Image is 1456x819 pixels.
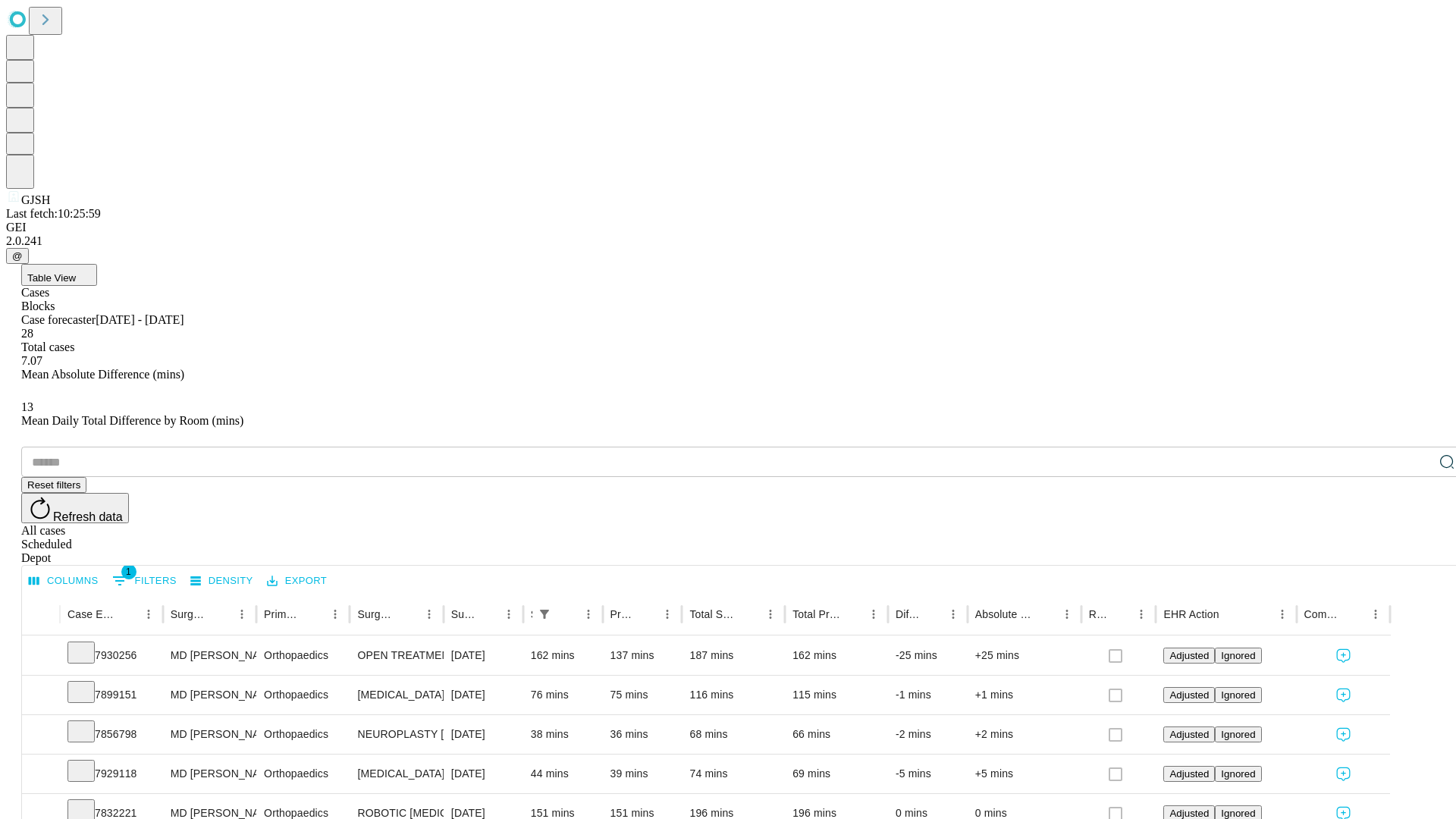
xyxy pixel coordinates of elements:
button: Adjusted [1163,648,1215,664]
button: Ignored [1215,687,1261,703]
span: 28 [21,327,33,340]
div: Orthopaedics [264,676,342,714]
span: Mean Daily Total Difference by Room (mins) [21,414,243,427]
button: Select columns [25,570,102,593]
button: Menu [231,604,253,625]
div: OPEN TREATMENT [MEDICAL_DATA] [357,636,435,675]
span: Adjusted [1169,729,1209,740]
button: Menu [1056,604,1078,625]
div: Comments [1304,608,1342,620]
button: Sort [1035,604,1056,625]
span: 13 [21,400,33,413]
div: 162 mins [792,636,880,675]
div: Absolute Difference [975,608,1034,620]
div: 39 mins [610,755,675,793]
div: Scheduled In Room Duration [531,608,532,620]
div: +25 mins [975,636,1074,675]
div: 7856798 [67,715,155,754]
button: Sort [397,604,419,625]
div: Resolved in EHR [1089,608,1109,620]
span: 1 [121,564,136,579]
div: GEI [6,221,1450,234]
div: 66 mins [792,715,880,754]
div: Orthopaedics [264,755,342,793]
div: -1 mins [896,676,960,714]
div: 44 mins [531,755,595,793]
div: NEUROPLASTY [MEDICAL_DATA] AT [GEOGRAPHIC_DATA] [357,715,435,754]
span: Ignored [1221,768,1255,780]
button: Refresh data [21,493,129,523]
div: 7930256 [67,636,155,675]
span: Total cases [21,340,74,353]
button: Menu [1272,604,1293,625]
div: Total Predicted Duration [792,608,840,620]
span: Reset filters [27,479,80,491]
div: Surgeon Name [171,608,209,620]
div: 115 mins [792,676,880,714]
div: Difference [896,608,920,620]
div: Total Scheduled Duration [689,608,737,620]
button: Sort [303,604,325,625]
button: Sort [117,604,138,625]
button: Menu [578,604,599,625]
button: Sort [1221,604,1242,625]
div: 36 mins [610,715,675,754]
div: Surgery Date [451,608,475,620]
span: Ignored [1221,650,1255,661]
div: EHR Action [1163,608,1219,620]
div: MD [PERSON_NAME] [PERSON_NAME] [171,755,249,793]
button: Sort [1109,604,1131,625]
button: Sort [210,604,231,625]
div: -5 mins [896,755,960,793]
div: 162 mins [531,636,595,675]
button: Sort [477,604,498,625]
div: Predicted In Room Duration [610,608,635,620]
span: Table View [27,272,76,284]
button: Sort [557,604,578,625]
span: Adjusted [1169,808,1209,819]
button: Menu [657,604,678,625]
div: 76 mins [531,676,595,714]
button: Adjusted [1163,687,1215,703]
div: Primary Service [264,608,302,620]
div: MD [PERSON_NAME] [PERSON_NAME] [171,676,249,714]
button: Sort [921,604,943,625]
button: Menu [498,604,519,625]
button: Sort [635,604,657,625]
button: Expand [30,722,52,748]
button: Sort [842,604,863,625]
div: 38 mins [531,715,595,754]
div: [DATE] [451,755,516,793]
div: 2.0.241 [6,234,1450,248]
div: MD [PERSON_NAME] [PERSON_NAME] [171,636,249,675]
span: Ignored [1221,729,1255,740]
div: Orthopaedics [264,715,342,754]
span: GJSH [21,193,50,206]
div: MD [PERSON_NAME] [PERSON_NAME] [171,715,249,754]
button: Menu [1365,604,1386,625]
div: +2 mins [975,715,1074,754]
span: Refresh data [53,510,123,523]
button: Expand [30,643,52,670]
div: [DATE] [451,676,516,714]
div: [DATE] [451,715,516,754]
span: Ignored [1221,808,1255,819]
button: Menu [943,604,964,625]
button: Menu [138,604,159,625]
button: Adjusted [1163,766,1215,782]
span: @ [12,250,23,262]
button: Menu [863,604,884,625]
button: Ignored [1215,726,1261,742]
button: Menu [419,604,440,625]
span: Last fetch: 10:25:59 [6,207,101,220]
button: Menu [1131,604,1152,625]
div: 187 mins [689,636,777,675]
span: Ignored [1221,689,1255,701]
span: 7.07 [21,354,42,367]
div: +1 mins [975,676,1074,714]
span: Adjusted [1169,768,1209,780]
div: Surgery Name [357,608,395,620]
div: Case Epic Id [67,608,115,620]
button: Sort [1344,604,1365,625]
div: 7929118 [67,755,155,793]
